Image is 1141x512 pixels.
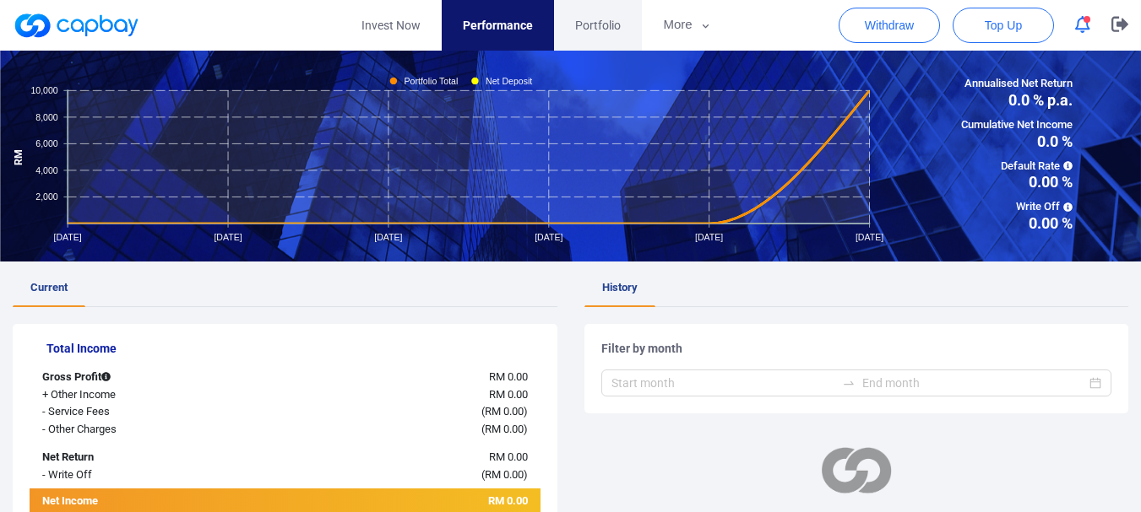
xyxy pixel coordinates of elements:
[961,134,1073,149] span: 0.0 %
[856,232,883,242] tspan: [DATE]
[961,216,1073,231] span: 0.00 %
[30,421,242,439] div: - Other Charges
[54,232,82,242] tspan: [DATE]
[961,116,1073,134] span: Cumulative Net Income
[35,191,58,202] tspan: 2,000
[611,374,835,392] input: Start month
[35,111,58,121] tspan: 8,000
[961,175,1073,190] span: 0.00 %
[35,164,58,175] tspan: 4,000
[485,468,524,481] span: RM 0.00
[214,232,242,242] tspan: [DATE]
[961,198,1073,216] span: Write Off
[485,405,524,418] span: RM 0.00
[695,232,723,242] tspan: [DATE]
[601,341,1112,356] h5: Filter by month
[46,341,541,356] h5: Total Income
[489,450,528,463] span: RM 0.00
[30,281,68,294] span: Current
[488,494,528,507] span: RM 0.00
[602,281,638,294] span: History
[405,75,459,85] tspan: Portfolio Total
[30,449,242,466] div: Net Return
[463,16,533,35] span: Performance
[489,388,528,401] span: RM 0.00
[30,386,242,404] div: + Other Income
[485,423,524,435] span: RM 0.00
[839,8,940,43] button: Withdraw
[374,232,402,242] tspan: [DATE]
[30,466,242,484] div: - Write Off
[535,232,562,242] tspan: [DATE]
[242,403,541,421] div: ( )
[862,374,1086,392] input: End month
[30,85,57,95] tspan: 10,000
[242,421,541,439] div: ( )
[13,148,24,164] tspan: RM
[961,75,1073,93] span: Annualised Net Return
[842,376,856,390] span: swap-right
[489,370,528,383] span: RM 0.00
[30,369,242,386] div: Gross Profit
[486,75,532,85] tspan: Net Deposit
[842,376,856,390] span: to
[242,466,541,484] div: ( )
[575,16,621,35] span: Portfolio
[961,158,1073,175] span: Default Rate
[30,403,242,421] div: - Service Fees
[985,17,1022,34] span: Top Up
[953,8,1054,43] button: Top Up
[961,93,1073,108] span: 0.0 % p.a.
[35,138,58,148] tspan: 6,000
